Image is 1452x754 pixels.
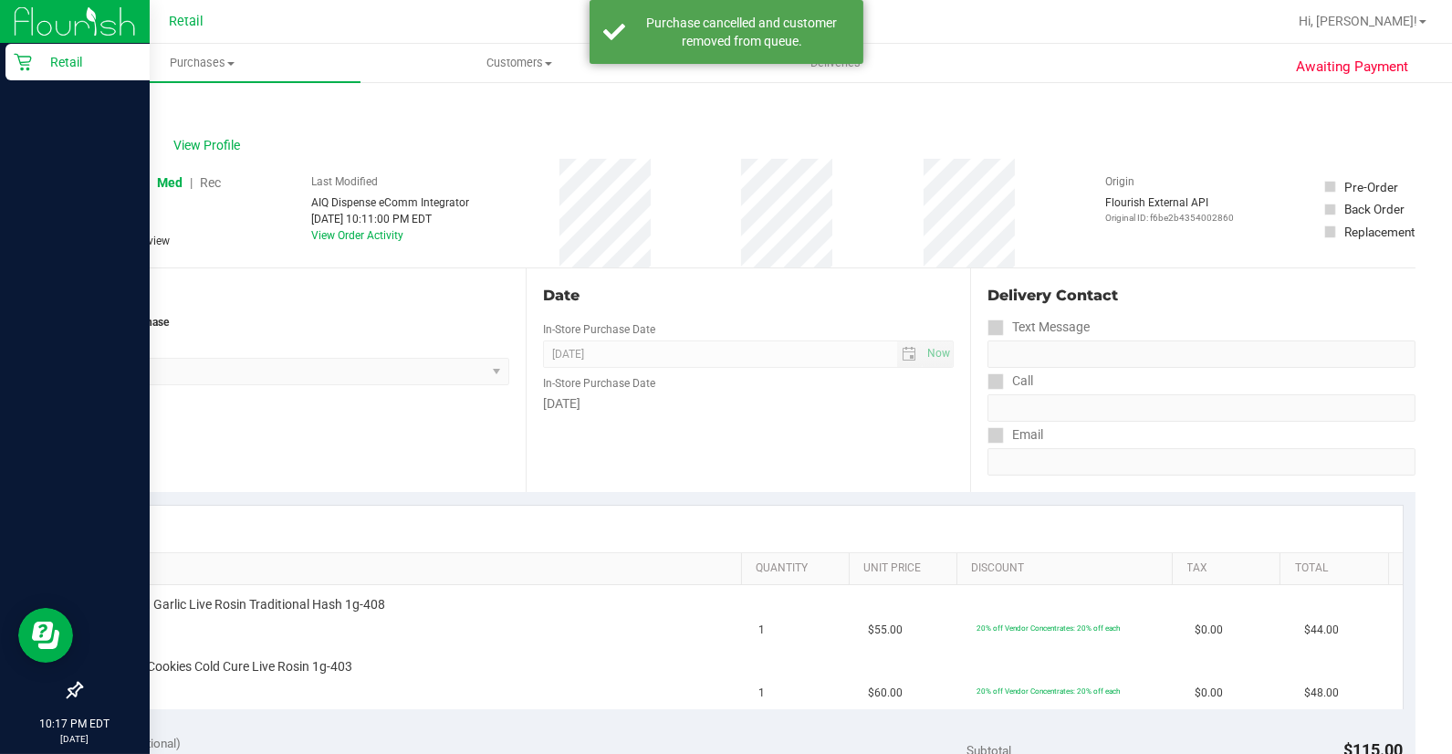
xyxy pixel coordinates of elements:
[200,175,221,190] span: Rec
[1105,173,1134,190] label: Origin
[361,55,676,71] span: Customers
[1296,57,1408,78] span: Awaiting Payment
[756,561,842,576] a: Quantity
[1105,211,1234,225] p: Original ID: f6be2b4354002860
[311,173,378,190] label: Last Modified
[987,394,1415,422] input: Format: (999) 999-9999
[311,229,403,242] a: View Order Activity
[971,561,1165,576] a: Discount
[1304,622,1339,639] span: $44.00
[8,716,141,732] p: 10:17 PM EDT
[1344,178,1398,196] div: Pre-Order
[14,53,32,71] inline-svg: Retail
[1295,561,1382,576] a: Total
[987,314,1090,340] label: Text Message
[543,285,955,307] div: Date
[987,368,1033,394] label: Call
[987,422,1043,448] label: Email
[987,340,1415,368] input: Format: (999) 999-9999
[1196,685,1224,702] span: $0.00
[759,622,766,639] span: 1
[169,14,204,29] span: Retail
[868,685,903,702] span: $60.00
[759,685,766,702] span: 1
[1344,223,1415,241] div: Replacement
[977,623,1121,633] span: 20% off Vendor Concentrates: 20% off each
[1187,561,1274,576] a: Tax
[173,136,246,155] span: View Profile
[1344,200,1405,218] div: Back Order
[105,658,353,675] span: Crystal Cookies Cold Cure Live Rosin 1g-403
[108,561,734,576] a: SKU
[44,55,360,71] span: Purchases
[360,44,677,82] a: Customers
[635,14,850,50] div: Purchase cancelled and customer removed from queue.
[543,394,955,414] div: [DATE]
[543,375,655,392] label: In-Store Purchase Date
[190,175,193,190] span: |
[105,596,386,613] span: Candied Garlic Live Rosin Traditional Hash 1g-408
[977,686,1121,696] span: 20% off Vendor Concentrates: 20% off each
[1299,14,1417,28] span: Hi, [PERSON_NAME]!
[1105,194,1234,225] div: Flourish External API
[987,285,1415,307] div: Delivery Contact
[863,561,950,576] a: Unit Price
[18,608,73,663] iframe: Resource center
[868,622,903,639] span: $55.00
[157,175,183,190] span: Med
[8,732,141,746] p: [DATE]
[311,211,469,227] div: [DATE] 10:11:00 PM EDT
[1196,622,1224,639] span: $0.00
[44,44,360,82] a: Purchases
[32,51,141,73] p: Retail
[80,285,509,307] div: Location
[1304,685,1339,702] span: $48.00
[543,321,655,338] label: In-Store Purchase Date
[311,194,469,211] div: AIQ Dispense eComm Integrator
